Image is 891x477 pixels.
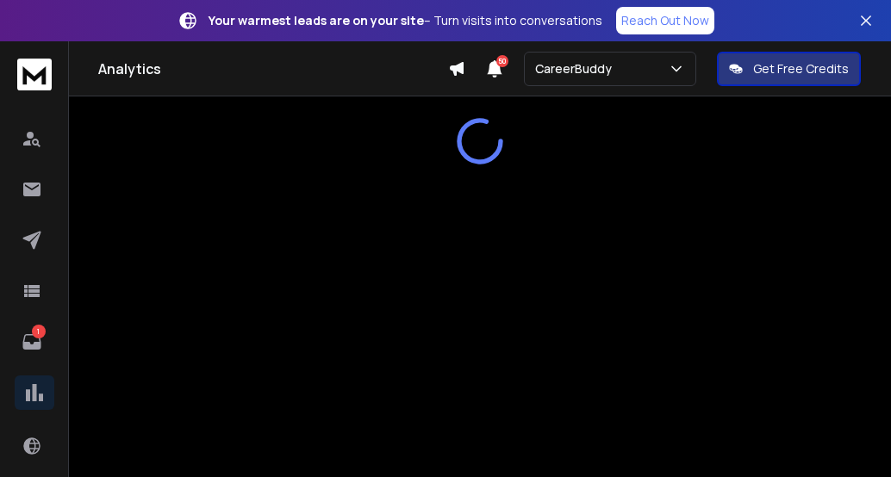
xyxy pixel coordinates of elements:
img: logo [17,59,52,90]
p: Reach Out Now [621,12,709,29]
a: 1 [15,325,49,359]
p: Get Free Credits [753,60,849,77]
a: Reach Out Now [616,7,714,34]
button: Get Free Credits [717,52,861,86]
p: CareerBuddy [535,60,619,77]
p: 1 [32,325,46,338]
strong: Your warmest leads are on your site [209,12,424,28]
h1: Analytics [98,59,448,79]
span: 50 [496,55,508,67]
p: – Turn visits into conversations [209,12,602,29]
